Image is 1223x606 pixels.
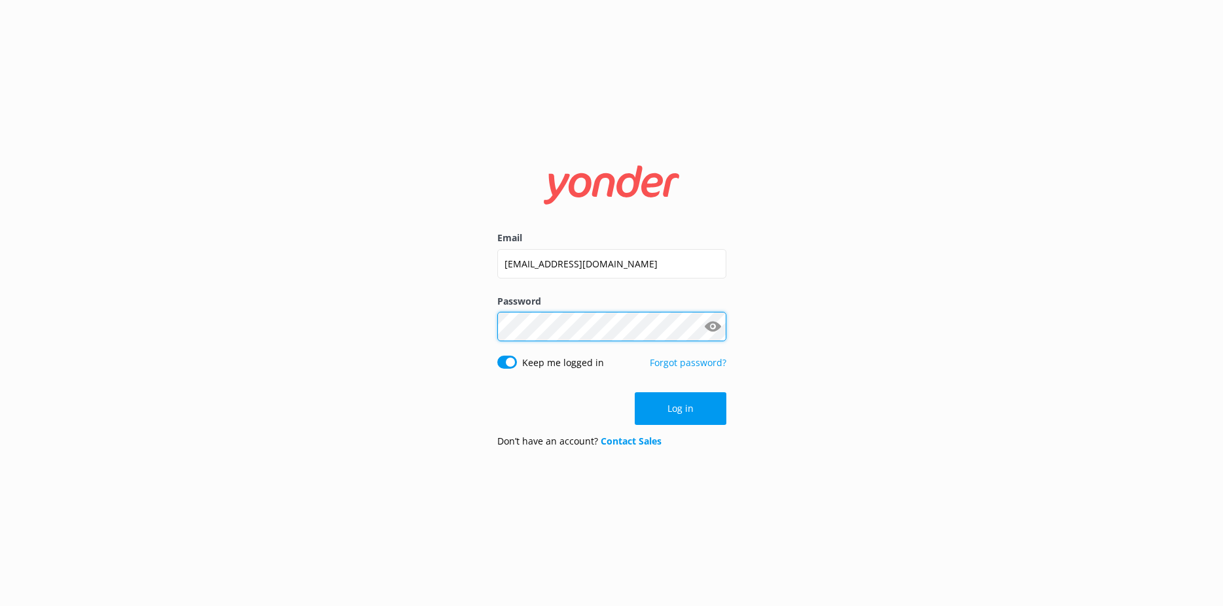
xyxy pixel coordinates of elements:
[522,356,604,370] label: Keep me logged in
[650,356,726,369] a: Forgot password?
[601,435,662,447] a: Contact Sales
[497,249,726,278] input: user@emailaddress.com
[700,314,726,340] button: Show password
[635,392,726,425] button: Log in
[497,231,726,245] label: Email
[497,294,726,309] label: Password
[497,434,662,448] p: Don’t have an account?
